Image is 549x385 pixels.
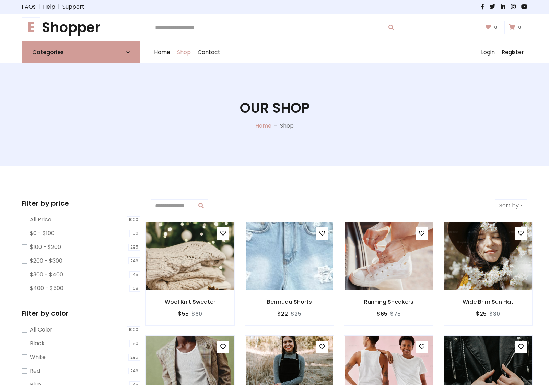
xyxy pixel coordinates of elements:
[30,216,51,224] label: All Price
[291,310,301,318] del: $25
[492,24,499,31] span: 0
[30,353,46,361] label: White
[194,41,224,63] a: Contact
[128,368,140,374] span: 246
[277,311,288,317] h6: $22
[240,100,309,116] h1: Our Shop
[128,354,140,361] span: 295
[476,311,487,317] h6: $25
[32,49,64,56] h6: Categories
[129,340,140,347] span: 150
[245,299,334,305] h6: Bermuda Shorts
[498,41,527,63] a: Register
[22,17,40,37] span: E
[30,326,52,334] label: All Color
[30,270,63,279] label: $300 - $400
[146,299,234,305] h6: Wool Knit Sweater
[30,257,62,265] label: $200 - $300
[36,3,43,11] span: |
[129,285,140,292] span: 168
[344,299,433,305] h6: Running Sneakers
[377,311,387,317] h6: $65
[55,3,62,11] span: |
[22,19,140,36] a: EShopper
[22,3,36,11] a: FAQs
[127,326,140,333] span: 1000
[444,299,533,305] h6: Wide Brim Sun Hat
[127,216,140,223] span: 1000
[481,21,503,34] a: 0
[22,199,140,207] h5: Filter by price
[151,41,174,63] a: Home
[30,284,63,292] label: $400 - $500
[516,24,523,31] span: 0
[30,367,40,375] label: Red
[30,243,61,251] label: $100 - $200
[178,311,189,317] h6: $55
[30,339,45,348] label: Black
[128,257,140,264] span: 246
[22,19,140,36] h1: Shopper
[478,41,498,63] a: Login
[30,229,55,238] label: $0 - $100
[129,230,140,237] span: 150
[22,309,140,317] h5: Filter by color
[174,41,194,63] a: Shop
[495,199,527,212] button: Sort by
[504,21,527,34] a: 0
[62,3,84,11] a: Support
[489,310,500,318] del: $30
[271,122,280,130] p: -
[390,310,401,318] del: $75
[43,3,55,11] a: Help
[128,244,140,251] span: 295
[280,122,294,130] p: Shop
[191,310,202,318] del: $60
[255,122,271,130] a: Home
[129,271,140,278] span: 145
[22,41,140,63] a: Categories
